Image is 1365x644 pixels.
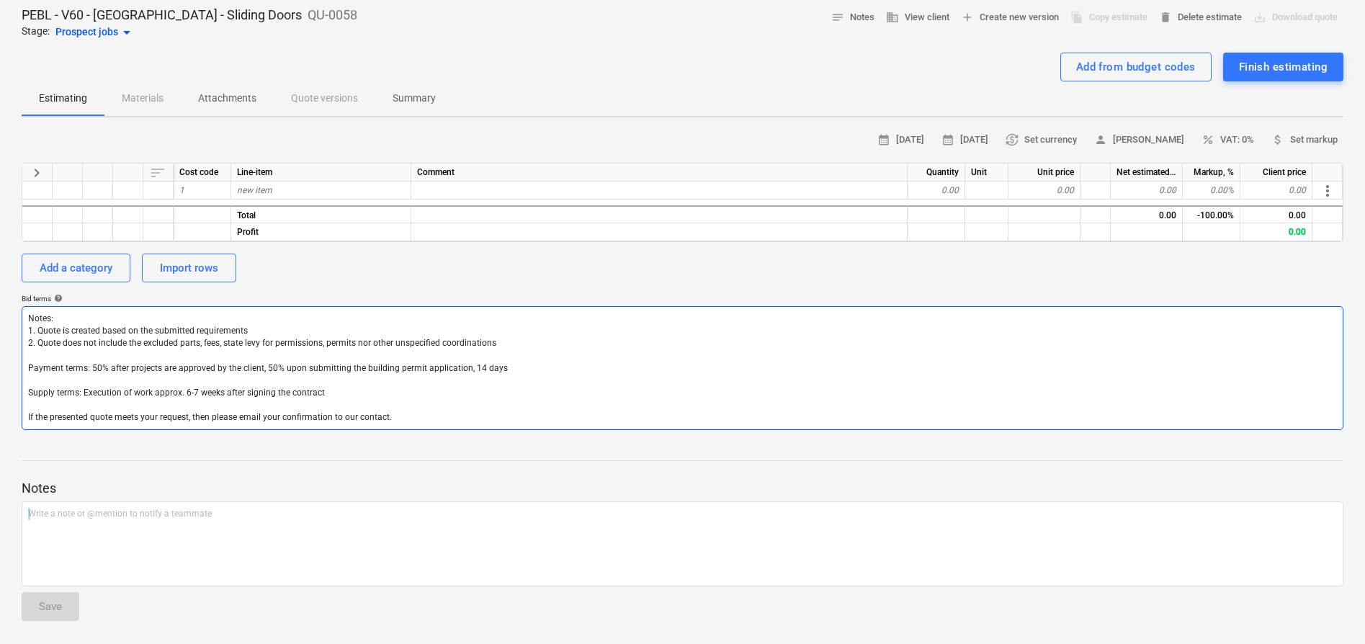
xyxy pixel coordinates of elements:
p: Attachments [198,91,256,106]
span: Create new version [961,9,1059,26]
span: Set currency [1006,132,1077,148]
span: More actions [1319,182,1336,200]
div: Finish estimating [1239,58,1328,76]
button: Add a category [22,254,130,282]
div: Unit [965,164,1008,182]
span: Delete estimate [1159,9,1242,26]
div: Cost code [174,164,231,182]
button: Import rows [142,254,236,282]
span: attach_money [1271,133,1284,146]
span: View client [886,9,949,26]
div: 0.00 [1240,223,1312,241]
span: Set markup [1271,132,1338,148]
div: Markup, % [1183,164,1240,182]
button: Finish estimating [1223,53,1343,81]
div: 0.00% [1183,182,1240,200]
button: View client [880,6,955,29]
div: 0.00 [908,182,965,200]
div: 0.00 [1240,182,1312,200]
div: Total [231,205,411,223]
p: Stage: [22,24,50,41]
p: Estimating [39,91,87,106]
div: Comment [411,164,908,182]
span: Notes [831,9,874,26]
span: help [51,294,63,303]
span: 1 [179,185,184,195]
button: Set markup [1266,129,1343,151]
div: Line-item [231,164,411,182]
span: business [886,11,899,24]
button: Add from budget codes [1060,53,1212,81]
div: Quantity [908,164,965,182]
button: Create new version [955,6,1065,29]
button: VAT: 0% [1196,129,1260,151]
span: calendar_month [941,133,954,146]
span: [PERSON_NAME] [1094,132,1184,148]
span: new item [237,185,272,195]
div: 0.00 [1111,205,1183,223]
button: [DATE] [872,129,930,151]
button: Delete estimate [1153,6,1248,29]
span: [DATE] [941,132,988,148]
div: 0.00 [1240,205,1312,223]
span: VAT: 0% [1201,132,1254,148]
span: Expand all categories [28,164,45,182]
span: arrow_drop_down [118,24,135,41]
span: delete [1159,11,1172,24]
button: Set currency [1000,129,1083,151]
button: [PERSON_NAME] [1088,129,1190,151]
p: QU-0058 [308,6,357,24]
div: Unit price [1008,164,1080,182]
p: Summary [393,91,436,106]
div: Net estimated cost [1111,164,1183,182]
span: percent [1201,133,1214,146]
div: Add a category [40,259,112,277]
div: 0.00 [1008,182,1080,200]
button: Notes [825,6,880,29]
div: -100.00% [1183,205,1240,223]
div: Bid terms [22,294,1343,303]
p: Notes [22,480,1343,497]
div: Add from budget codes [1076,58,1196,76]
span: notes [831,11,844,24]
button: [DATE] [936,129,994,151]
div: 0.00 [1111,182,1183,200]
div: Client price [1240,164,1312,182]
div: Import rows [160,259,218,277]
span: add [961,11,974,24]
span: person [1094,133,1107,146]
span: currency_exchange [1006,133,1019,146]
span: calendar_month [877,133,890,146]
div: Profit [231,223,411,241]
p: PEBL - V60 - [GEOGRAPHIC_DATA] - Sliding Doors [22,6,302,24]
div: Prospect jobs [55,24,135,41]
textarea: Notes: 1. Quote is created based on the submitted requirements 2. Quote does not include the excl... [22,306,1343,430]
span: [DATE] [877,132,924,148]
